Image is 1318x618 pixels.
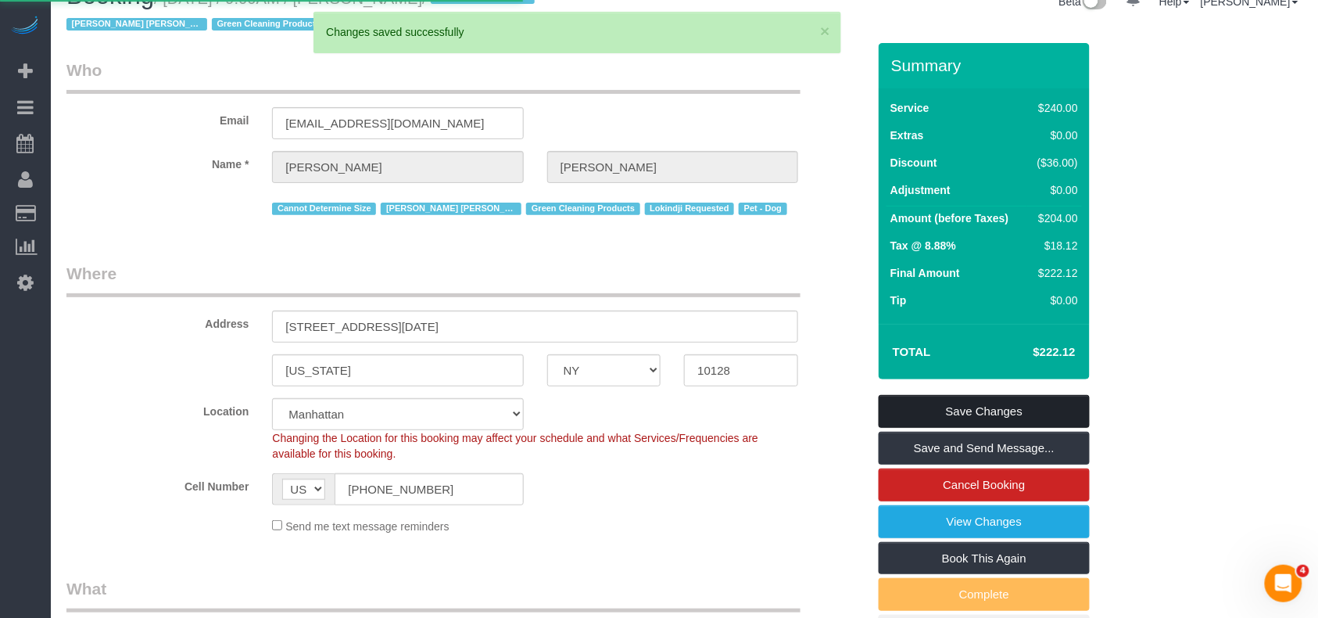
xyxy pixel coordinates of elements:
span: [PERSON_NAME] [PERSON_NAME] - Requested [66,18,207,31]
legend: Where [66,262,800,297]
img: Automaid Logo [9,16,41,38]
legend: What [66,577,800,613]
label: Amount (before Taxes) [890,210,1008,226]
input: Cell Number [335,473,523,505]
input: Email [272,107,523,139]
span: Pet - Dog [739,203,786,215]
div: ($36.00) [1031,155,1078,171]
div: $0.00 [1031,293,1078,308]
a: View Changes [879,505,1090,538]
button: × [820,23,829,39]
label: Adjustment [890,182,951,198]
h3: Summary [891,56,1082,74]
div: $0.00 [1031,128,1078,143]
a: Save Changes [879,395,1090,428]
label: Tip [890,293,907,308]
label: Address [55,311,260,332]
input: City [272,354,523,386]
div: Changes saved successfully [326,24,828,40]
div: $222.12 [1031,265,1078,281]
input: Zip Code [684,354,798,386]
label: Discount [890,155,937,171]
label: Email [55,107,260,128]
label: Final Amount [890,265,960,281]
label: Cell Number [55,473,260,494]
label: Extras [890,128,924,143]
strong: Total [893,345,931,358]
label: Location [55,398,260,419]
div: $204.00 [1031,210,1078,226]
div: $240.00 [1031,100,1078,116]
span: Green Cleaning Products [212,18,325,31]
input: First Name [272,151,523,183]
span: [PERSON_NAME] [PERSON_NAME] - Requested [381,203,521,215]
label: Service [890,100,929,116]
a: Book This Again [879,542,1090,575]
a: Save and Send Message... [879,432,1090,465]
label: Name * [55,151,260,172]
h4: $222.12 [987,346,1076,359]
a: Cancel Booking [879,469,1090,501]
span: Send me text message reminders [285,520,449,533]
input: Last Name [547,151,798,183]
span: Cannot Determine Size [272,203,376,215]
span: Changing the Location for this booking may affect your schedule and what Services/Frequencies are... [272,432,758,460]
iframe: Intercom live chat [1265,565,1302,602]
label: Tax @ 8.88% [890,238,956,253]
div: $0.00 [1031,182,1078,198]
legend: Who [66,59,800,94]
span: Green Cleaning Products [526,203,639,215]
span: 4 [1297,565,1309,577]
span: Lokindji Requested [645,203,735,215]
div: $18.12 [1031,238,1078,253]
